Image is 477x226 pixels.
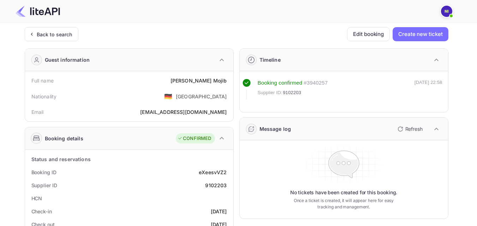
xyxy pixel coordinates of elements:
[405,125,423,133] p: Refresh
[283,89,301,96] span: 9102203
[211,208,227,215] div: [DATE]
[288,197,400,210] p: Once a ticket is created, it will appear here for easy tracking and management.
[441,6,452,17] img: N Ibadah
[37,31,72,38] div: Back to search
[290,189,398,196] p: No tickets have been created for this booking.
[199,169,227,176] div: eXeesvVZ2
[347,27,390,41] button: Edit booking
[164,90,172,103] span: United States
[260,56,281,63] div: Timeline
[31,182,57,189] div: Supplier ID
[258,89,282,96] span: Supplier ID:
[415,79,442,99] div: [DATE] 22:58
[304,79,328,87] div: # 3940257
[393,123,425,135] button: Refresh
[393,27,448,41] button: Create new ticket
[31,93,57,100] div: Nationality
[31,169,56,176] div: Booking ID
[171,77,227,84] div: [PERSON_NAME] Mojib
[31,155,91,163] div: Status and reservations
[176,93,227,100] div: [GEOGRAPHIC_DATA]
[16,6,60,17] img: LiteAPI Logo
[260,125,291,133] div: Message log
[205,182,227,189] div: 9102203
[31,195,42,202] div: HCN
[45,56,90,63] div: Guest information
[140,108,227,116] div: [EMAIL_ADDRESS][DOMAIN_NAME]
[45,135,83,142] div: Booking details
[31,77,54,84] div: Full name
[31,108,44,116] div: Email
[258,79,303,87] div: Booking confirmed
[31,208,52,215] div: Check-in
[178,135,211,142] div: CONFIRMED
